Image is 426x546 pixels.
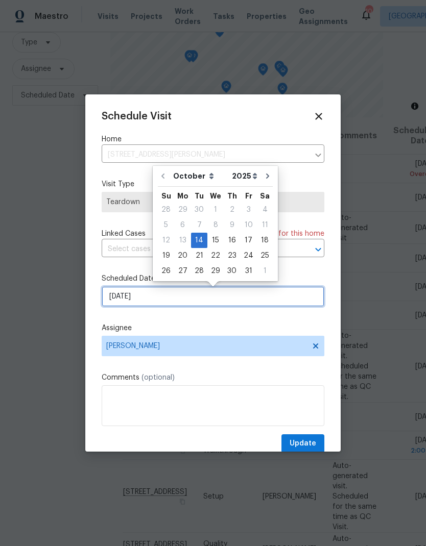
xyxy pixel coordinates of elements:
[227,192,237,200] abbr: Thursday
[240,233,257,247] div: 17
[174,217,191,233] div: Mon Oct 06 2025
[245,192,252,200] abbr: Friday
[191,233,207,247] div: 14
[158,218,174,232] div: 5
[158,263,174,279] div: Sun Oct 26 2025
[102,373,324,383] label: Comments
[240,218,257,232] div: 10
[102,111,172,121] span: Schedule Visit
[174,233,191,248] div: Mon Oct 13 2025
[207,249,224,263] div: 22
[207,264,224,278] div: 29
[257,263,273,279] div: Sat Nov 01 2025
[229,168,260,184] select: Year
[102,286,324,307] input: M/D/YYYY
[224,202,240,217] div: Thu Oct 02 2025
[174,233,191,247] div: 13
[257,218,273,232] div: 11
[174,203,191,217] div: 29
[240,248,257,263] div: Fri Oct 24 2025
[257,233,273,247] div: 18
[257,233,273,248] div: Sat Oct 18 2025
[158,202,174,217] div: Sun Sep 28 2025
[257,203,273,217] div: 4
[174,248,191,263] div: Mon Oct 20 2025
[257,217,273,233] div: Sat Oct 11 2025
[281,434,324,453] button: Update
[158,233,174,247] div: 12
[158,248,174,263] div: Sun Oct 19 2025
[174,249,191,263] div: 20
[224,233,240,248] div: Thu Oct 16 2025
[141,374,175,381] span: (optional)
[207,263,224,279] div: Wed Oct 29 2025
[311,242,325,257] button: Open
[257,264,273,278] div: 1
[257,202,273,217] div: Sat Oct 04 2025
[224,248,240,263] div: Thu Oct 23 2025
[191,248,207,263] div: Tue Oct 21 2025
[260,166,275,186] button: Go to next month
[257,248,273,263] div: Sat Oct 25 2025
[177,192,188,200] abbr: Monday
[106,197,320,207] span: Teardown
[191,249,207,263] div: 21
[102,323,324,333] label: Assignee
[207,202,224,217] div: Wed Oct 01 2025
[174,202,191,217] div: Mon Sep 29 2025
[240,233,257,248] div: Fri Oct 17 2025
[191,203,207,217] div: 30
[102,134,324,144] label: Home
[207,217,224,233] div: Wed Oct 08 2025
[240,202,257,217] div: Fri Oct 03 2025
[191,233,207,248] div: Tue Oct 14 2025
[158,249,174,263] div: 19
[102,147,309,163] input: Enter in an address
[195,192,204,200] abbr: Tuesday
[240,263,257,279] div: Fri Oct 31 2025
[260,192,270,200] abbr: Saturday
[102,274,324,284] label: Scheduled Date
[174,218,191,232] div: 6
[313,111,324,122] span: Close
[158,217,174,233] div: Sun Oct 05 2025
[240,249,257,263] div: 24
[207,233,224,247] div: 15
[207,203,224,217] div: 1
[207,248,224,263] div: Wed Oct 22 2025
[158,264,174,278] div: 26
[257,249,273,263] div: 25
[191,202,207,217] div: Tue Sep 30 2025
[224,249,240,263] div: 23
[290,437,316,450] span: Update
[155,166,171,186] button: Go to previous month
[207,233,224,248] div: Wed Oct 15 2025
[174,263,191,279] div: Mon Oct 27 2025
[158,203,174,217] div: 28
[158,233,174,248] div: Sun Oct 12 2025
[106,342,306,350] span: [PERSON_NAME]
[191,217,207,233] div: Tue Oct 07 2025
[191,218,207,232] div: 7
[207,218,224,232] div: 8
[224,264,240,278] div: 30
[224,217,240,233] div: Thu Oct 09 2025
[210,192,221,200] abbr: Wednesday
[224,263,240,279] div: Thu Oct 30 2025
[224,203,240,217] div: 2
[240,264,257,278] div: 31
[102,179,324,189] label: Visit Type
[171,168,229,184] select: Month
[161,192,171,200] abbr: Sunday
[240,203,257,217] div: 3
[174,264,191,278] div: 27
[191,263,207,279] div: Tue Oct 28 2025
[224,218,240,232] div: 9
[240,217,257,233] div: Fri Oct 10 2025
[191,264,207,278] div: 28
[224,233,240,247] div: 16
[102,229,146,239] span: Linked Cases
[102,241,296,257] input: Select cases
